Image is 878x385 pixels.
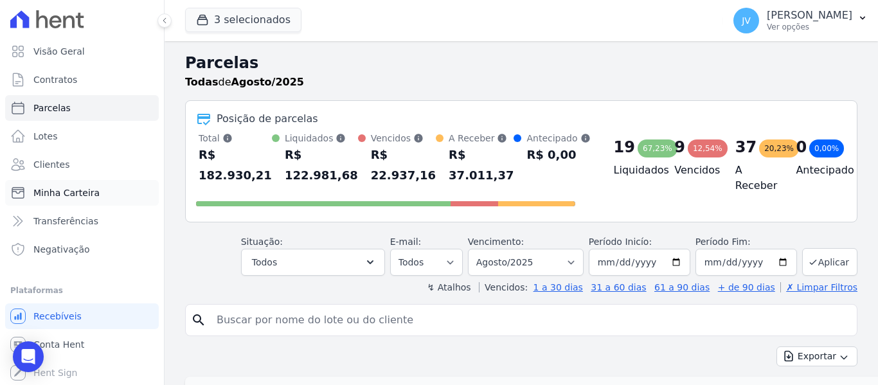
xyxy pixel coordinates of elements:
a: Recebíveis [5,303,159,329]
span: Todos [252,255,277,270]
label: Período Fim: [695,235,797,249]
div: Posição de parcelas [217,111,318,127]
label: Situação: [241,237,283,247]
a: Conta Hent [5,332,159,357]
div: 20,23% [759,139,799,157]
div: Plataformas [10,283,154,298]
span: Conta Hent [33,338,84,351]
span: Transferências [33,215,98,228]
a: 31 a 60 dias [591,282,646,292]
h4: Antecipado [796,163,836,178]
span: Lotes [33,130,58,143]
strong: Agosto/2025 [231,76,304,88]
label: E-mail: [390,237,422,247]
label: Vencidos: [479,282,528,292]
span: Negativação [33,243,90,256]
a: 61 a 90 dias [654,282,710,292]
span: Parcelas [33,102,71,114]
p: de [185,75,304,90]
strong: Todas [185,76,219,88]
a: Transferências [5,208,159,234]
span: Recebíveis [33,310,82,323]
div: R$ 0,00 [526,145,590,165]
div: R$ 22.937,16 [371,145,436,186]
div: 9 [674,137,685,157]
span: Clientes [33,158,69,171]
button: Exportar [776,346,857,366]
button: JV [PERSON_NAME] Ver opções [723,3,878,39]
a: Contratos [5,67,159,93]
div: 12,54% [688,139,728,157]
div: R$ 122.981,68 [285,145,358,186]
input: Buscar por nome do lote ou do cliente [209,307,852,333]
p: [PERSON_NAME] [767,9,852,22]
div: R$ 37.011,37 [449,145,514,186]
h2: Parcelas [185,51,857,75]
h4: Vencidos [674,163,715,178]
span: Contratos [33,73,77,86]
a: ✗ Limpar Filtros [780,282,857,292]
a: Negativação [5,237,159,262]
div: Open Intercom Messenger [13,341,44,372]
a: Parcelas [5,95,159,121]
div: R$ 182.930,21 [199,145,272,186]
div: 67,23% [638,139,677,157]
div: 0,00% [809,139,844,157]
a: 1 a 30 dias [533,282,583,292]
h4: A Receber [735,163,776,193]
span: JV [742,16,751,25]
div: Vencidos [371,132,436,145]
button: 3 selecionados [185,8,301,32]
div: Antecipado [526,132,590,145]
a: Visão Geral [5,39,159,64]
button: Todos [241,249,385,276]
div: 19 [614,137,635,157]
div: 0 [796,137,807,157]
label: Vencimento: [468,237,524,247]
label: Período Inicío: [589,237,652,247]
a: + de 90 dias [718,282,775,292]
div: 37 [735,137,757,157]
a: Clientes [5,152,159,177]
div: Liquidados [285,132,358,145]
button: Aplicar [802,248,857,276]
div: A Receber [449,132,514,145]
p: Ver opções [767,22,852,32]
a: Minha Carteira [5,180,159,206]
span: Minha Carteira [33,186,100,199]
h4: Liquidados [614,163,654,178]
i: search [191,312,206,328]
span: Visão Geral [33,45,85,58]
div: Total [199,132,272,145]
label: ↯ Atalhos [427,282,470,292]
a: Lotes [5,123,159,149]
